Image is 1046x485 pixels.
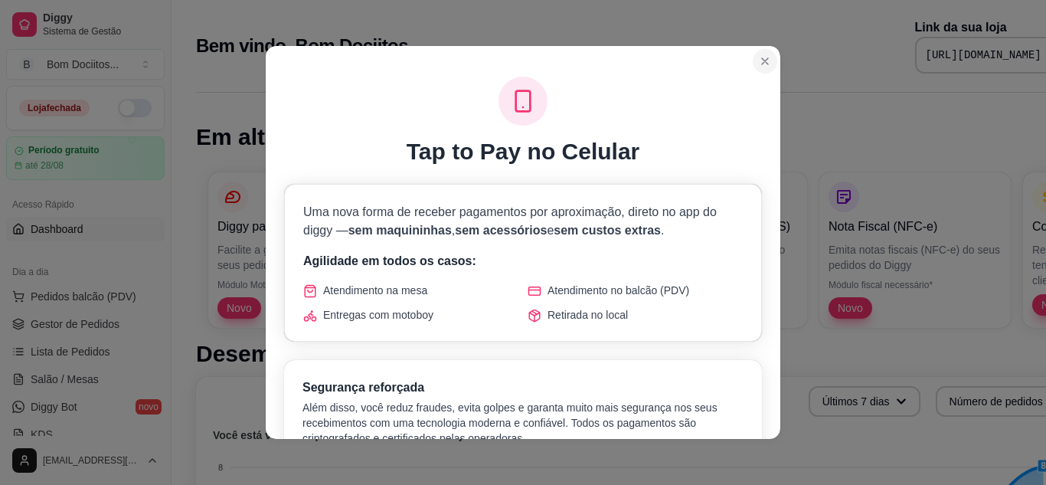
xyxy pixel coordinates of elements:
span: Atendimento no balcão (PDV) [548,283,689,298]
p: Uma nova forma de receber pagamentos por aproximação, direto no app do diggy — , e . [303,203,743,240]
span: Atendimento na mesa [323,283,427,298]
span: sem custos extras [554,224,661,237]
p: Além disso, você reduz fraudes, evita golpes e garanta muito mais segurança nos seus recebimentos... [302,400,744,446]
h3: Segurança reforçada [302,378,744,397]
span: sem acessórios [455,224,547,237]
span: Entregas com motoboy [323,307,433,323]
span: Retirada no local [548,307,628,323]
h1: Tap to Pay no Celular [407,138,640,165]
p: Agilidade em todos os casos: [303,252,743,270]
span: sem maquininhas [348,224,452,237]
button: Close [753,49,777,74]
